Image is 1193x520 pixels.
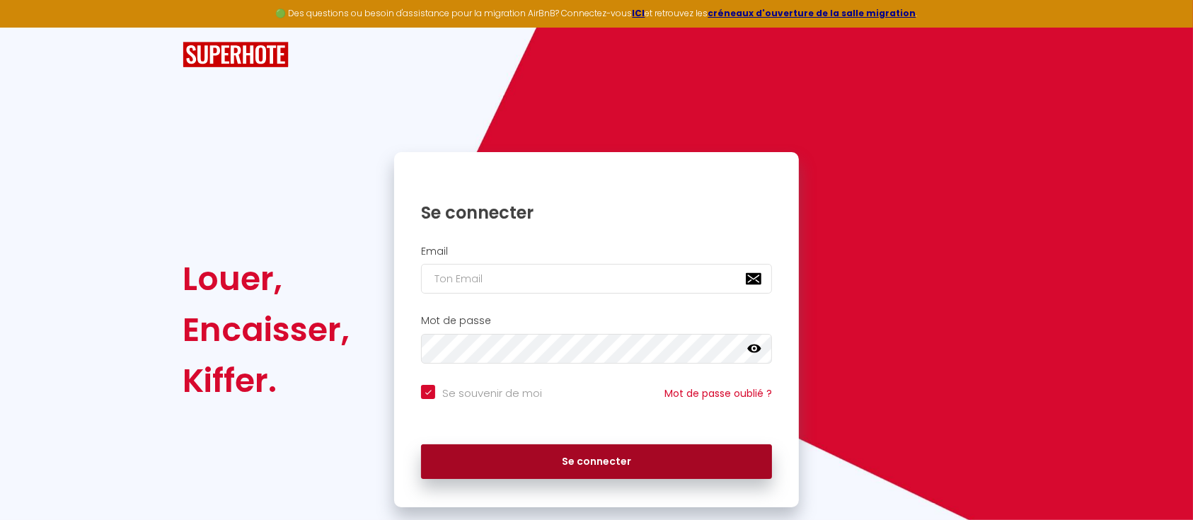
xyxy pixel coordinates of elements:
[183,253,350,304] div: Louer,
[664,386,772,400] a: Mot de passe oublié ?
[421,245,772,258] h2: Email
[183,42,289,68] img: SuperHote logo
[421,315,772,327] h2: Mot de passe
[421,444,772,480] button: Se connecter
[708,7,916,19] a: créneaux d'ouverture de la salle migration
[421,264,772,294] input: Ton Email
[421,202,772,224] h1: Se connecter
[183,355,350,406] div: Kiffer.
[183,304,350,355] div: Encaisser,
[633,7,645,19] a: ICI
